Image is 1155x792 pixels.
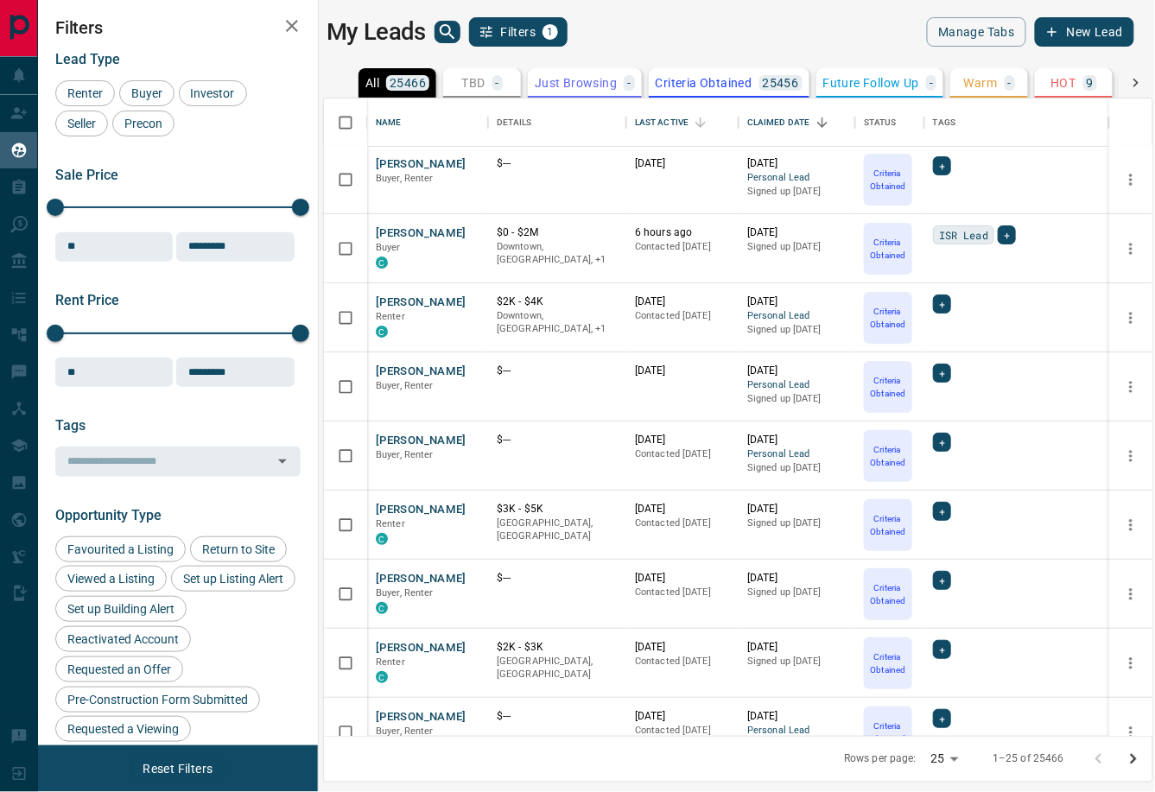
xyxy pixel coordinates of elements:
span: Renter [376,311,405,322]
div: Tags [924,98,1109,147]
span: Precon [118,117,168,130]
button: more [1118,512,1144,538]
div: + [998,225,1016,244]
div: Requested an Offer [55,656,183,682]
span: Set up Listing Alert [177,572,289,586]
p: Contacted [DATE] [635,240,730,254]
div: Set up Listing Alert [171,566,295,592]
button: New Lead [1035,17,1134,47]
div: Name [367,98,488,147]
p: Warm [964,77,998,89]
div: condos.ca [376,257,388,269]
span: Favourited a Listing [61,542,180,556]
div: Status [855,98,924,147]
p: $--- [497,433,618,447]
span: Reactivated Account [61,632,185,646]
p: $3K - $5K [497,502,618,516]
p: Criteria Obtained [866,236,911,262]
button: Go to next page [1116,742,1151,776]
span: Set up Building Alert [61,602,181,616]
p: $--- [497,571,618,586]
button: [PERSON_NAME] [376,433,466,449]
div: + [933,295,951,314]
p: Contacted [DATE] [635,586,730,599]
p: - [1008,77,1012,89]
p: [DATE] [747,295,847,309]
button: more [1118,305,1144,331]
span: Buyer [125,86,168,100]
div: Seller [55,111,108,136]
div: Last Active [635,98,689,147]
div: Favourited a Listing [55,536,186,562]
p: Criteria Obtained [866,305,911,331]
div: Return to Site [190,536,287,562]
p: All [365,77,379,89]
p: Just Browsing [535,77,617,89]
p: [DATE] [635,295,730,309]
span: Buyer, Renter [376,725,434,737]
p: Toronto [497,240,618,267]
div: + [933,571,951,590]
div: condos.ca [376,533,388,545]
p: 6 hours ago [635,225,730,240]
button: more [1118,443,1144,469]
div: Requested a Viewing [55,716,191,742]
span: + [939,295,945,313]
h2: Filters [55,17,301,38]
p: [DATE] [747,433,847,447]
span: Sale Price [55,167,118,183]
div: + [933,640,951,659]
span: + [939,572,945,589]
button: Open [270,449,295,473]
span: Buyer, Renter [376,587,434,599]
span: 1 [544,26,556,38]
p: [DATE] [747,225,847,240]
p: Signed up [DATE] [747,323,847,337]
span: Personal Lead [747,724,847,738]
p: [DATE] [635,364,730,378]
p: [DATE] [747,640,847,655]
p: 1–25 of 25466 [993,751,1064,766]
span: + [939,157,945,174]
div: Tags [933,98,956,147]
div: Claimed Date [739,98,855,147]
p: Signed up [DATE] [747,240,847,254]
button: more [1118,167,1144,193]
p: $--- [497,364,618,378]
span: Rent Price [55,292,119,308]
span: + [939,503,945,520]
div: Precon [112,111,175,136]
p: Rows per page: [844,751,917,766]
p: Contacted [DATE] [635,516,730,530]
button: [PERSON_NAME] [376,502,466,518]
p: $2K - $4K [497,295,618,309]
button: Sort [689,111,713,135]
span: Buyer [376,242,401,253]
p: - [930,77,933,89]
p: [DATE] [747,502,847,516]
h1: My Leads [327,18,426,46]
span: Renter [376,518,405,529]
div: Claimed Date [747,98,810,147]
p: 25456 [763,77,799,89]
span: Personal Lead [747,447,847,462]
div: Renter [55,80,115,106]
p: Signed up [DATE] [747,655,847,668]
span: Viewed a Listing [61,572,161,586]
button: Reset Filters [131,754,224,783]
p: $2K - $3K [497,640,618,655]
span: + [939,710,945,727]
span: Opportunity Type [55,507,162,523]
span: Investor [185,86,241,100]
button: more [1118,374,1144,400]
p: Signed up [DATE] [747,516,847,530]
span: Personal Lead [747,309,847,324]
p: Contacted [DATE] [635,309,730,323]
div: Reactivated Account [55,626,191,652]
p: Criteria Obtained [866,443,911,469]
span: Buyer, Renter [376,380,434,391]
button: more [1118,581,1144,607]
span: Tags [55,417,86,434]
div: Name [376,98,402,147]
p: - [627,77,631,89]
